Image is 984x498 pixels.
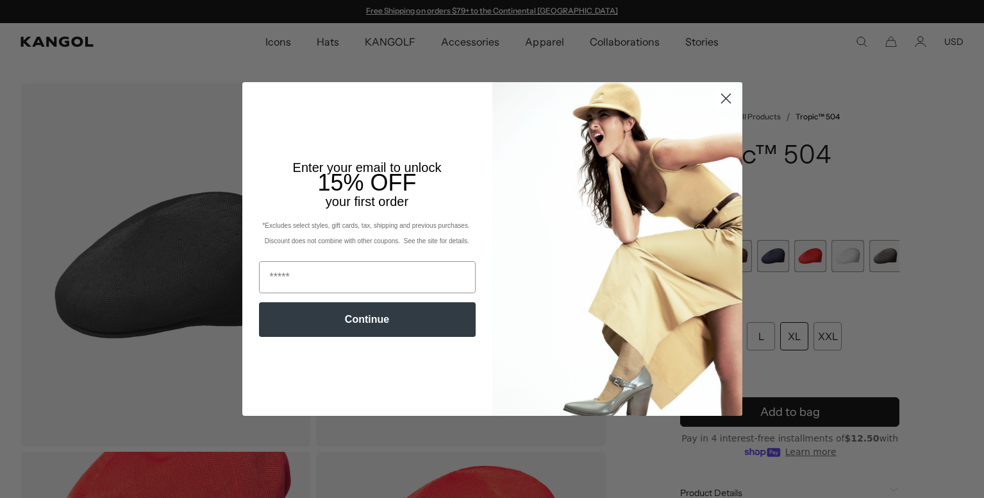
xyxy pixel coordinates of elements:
[326,194,408,209] span: your first order
[293,160,442,175] span: Enter your email to unlock
[715,87,737,110] button: Close dialog
[317,169,416,196] span: 15% OFF
[259,261,476,293] input: Email
[492,82,742,416] img: 93be19ad-e773-4382-80b9-c9d740c9197f.jpeg
[259,302,476,337] button: Continue
[262,222,471,245] span: *Excludes select styles, gift cards, tax, shipping and previous purchases. Discount does not comb...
